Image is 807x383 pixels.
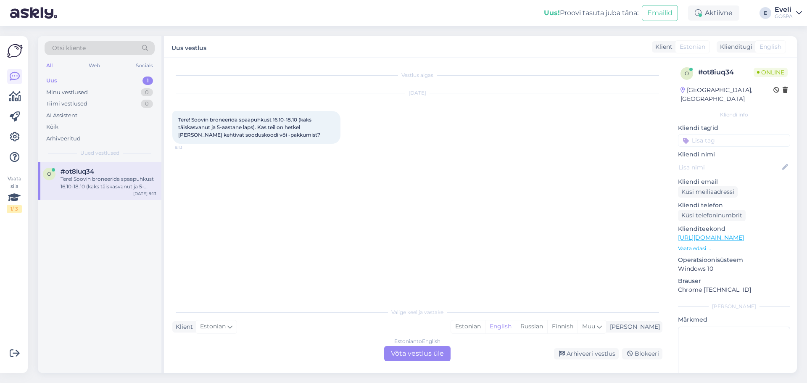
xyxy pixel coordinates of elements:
[7,175,22,213] div: Vaata siia
[451,320,485,333] div: Estonian
[175,144,206,151] span: 9:13
[678,264,790,273] p: Windows 10
[516,320,547,333] div: Russian
[678,177,790,186] p: Kliendi email
[652,42,672,51] div: Klient
[717,42,752,51] div: Klienditugi
[45,60,54,71] div: All
[678,186,738,198] div: Küsi meiliaadressi
[678,225,790,233] p: Klienditeekond
[46,111,77,120] div: AI Assistent
[607,322,660,331] div: [PERSON_NAME]
[172,71,662,79] div: Vestlus algas
[582,322,595,330] span: Muu
[200,322,226,331] span: Estonian
[141,88,153,97] div: 0
[544,8,638,18] div: Proovi tasuta juba täna:
[775,6,802,20] a: EveliGOSPA
[87,60,102,71] div: Web
[754,68,788,77] span: Online
[775,6,793,13] div: Eveli
[172,309,662,316] div: Valige keel ja vastake
[678,210,746,221] div: Küsi telefoninumbrit
[46,88,88,97] div: Minu vestlused
[133,190,156,197] div: [DATE] 9:13
[680,42,705,51] span: Estonian
[142,77,153,85] div: 1
[7,43,23,59] img: Askly Logo
[172,89,662,97] div: [DATE]
[678,234,744,241] a: [URL][DOMAIN_NAME]
[61,175,156,190] div: Tere! Soovin broneerida spaapuhkust 16.10-18.10 (kaks täiskasvanut ja 5-aastane laps). Kas teil o...
[52,44,86,53] span: Otsi kliente
[775,13,793,20] div: GOSPA
[544,9,560,17] b: Uus!
[384,346,451,361] div: Võta vestlus üle
[554,348,619,359] div: Arhiveeri vestlus
[46,123,58,131] div: Kõik
[171,41,206,53] label: Uus vestlus
[178,116,320,138] span: Tere! Soovin broneerida spaapuhkust 16.10-18.10 (kaks täiskasvanut ja 5-aastane laps). Kas teil o...
[642,5,678,21] button: Emailid
[80,149,119,157] span: Uued vestlused
[678,303,790,310] div: [PERSON_NAME]
[678,111,790,119] div: Kliendi info
[141,100,153,108] div: 0
[46,135,81,143] div: Arhiveeritud
[678,277,790,285] p: Brauser
[394,338,440,345] div: Estonian to English
[7,205,22,213] div: 1 / 3
[678,285,790,294] p: Chrome [TECHNICAL_ID]
[547,320,578,333] div: Finnish
[678,163,781,172] input: Lisa nimi
[760,7,771,19] div: E
[678,315,790,324] p: Märkmed
[678,150,790,159] p: Kliendi nimi
[485,320,516,333] div: English
[678,134,790,147] input: Lisa tag
[172,322,193,331] div: Klient
[678,256,790,264] p: Operatsioonisüsteem
[678,245,790,252] p: Vaata edasi ...
[678,124,790,132] p: Kliendi tag'id
[688,5,739,21] div: Aktiivne
[46,100,87,108] div: Tiimi vestlused
[680,86,773,103] div: [GEOGRAPHIC_DATA], [GEOGRAPHIC_DATA]
[760,42,781,51] span: English
[685,70,689,77] span: o
[46,77,57,85] div: Uus
[698,67,754,77] div: # ot8iuq34
[678,201,790,210] p: Kliendi telefon
[134,60,155,71] div: Socials
[47,171,51,177] span: o
[61,168,94,175] span: #ot8iuq34
[622,348,662,359] div: Blokeeri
